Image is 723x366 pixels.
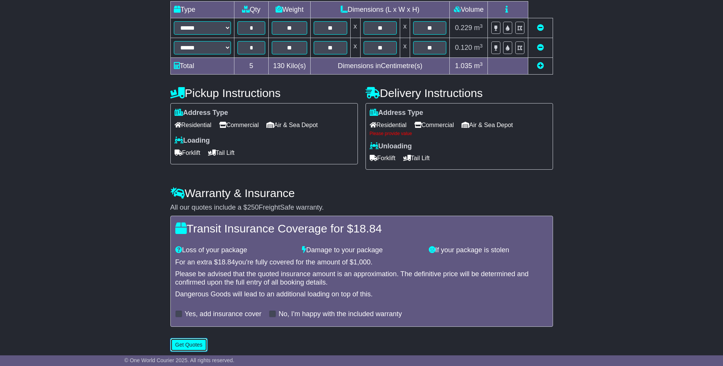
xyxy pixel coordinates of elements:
[353,222,382,235] span: 18.84
[298,246,425,255] div: Damage to your package
[455,44,472,51] span: 0.120
[185,310,261,318] label: Yes, add insurance cover
[170,204,553,212] div: All our quotes include a $ FreightSafe warranty.
[273,62,285,70] span: 130
[370,131,549,136] div: Please provide value
[175,137,210,145] label: Loading
[175,109,228,117] label: Address Type
[175,258,548,267] div: For an extra $ you're fully covered for the amount of $ .
[353,258,370,266] span: 1,000
[266,119,318,131] span: Air & Sea Depot
[279,310,402,318] label: No, I'm happy with the included warranty
[370,152,396,164] span: Forklift
[350,18,360,38] td: x
[474,24,483,32] span: m
[455,62,472,70] span: 1.035
[400,38,410,58] td: x
[175,119,212,131] span: Residential
[414,119,454,131] span: Commercial
[462,119,513,131] span: Air & Sea Depot
[425,246,552,255] div: If your package is stolen
[370,119,407,131] span: Residential
[311,58,450,75] td: Dimensions in Centimetre(s)
[170,58,234,75] td: Total
[537,44,544,51] a: Remove this item
[455,24,472,32] span: 0.229
[370,142,412,151] label: Unloading
[474,62,483,70] span: m
[234,2,269,18] td: Qty
[366,87,553,99] h4: Delivery Instructions
[269,58,311,75] td: Kilo(s)
[175,270,548,286] div: Please be advised that the quoted insurance amount is an approximation. The definitive price will...
[400,18,410,38] td: x
[170,187,553,199] h4: Warranty & Insurance
[175,290,548,299] div: Dangerous Goods will lead to an additional loading on top of this.
[218,258,235,266] span: 18.84
[480,23,483,29] sup: 3
[219,119,259,131] span: Commercial
[311,2,450,18] td: Dimensions (L x W x H)
[350,38,360,58] td: x
[370,109,423,117] label: Address Type
[170,338,208,352] button: Get Quotes
[208,147,235,159] span: Tail Lift
[175,147,200,159] span: Forklift
[474,44,483,51] span: m
[170,2,234,18] td: Type
[234,58,269,75] td: 5
[124,357,234,363] span: © One World Courier 2025. All rights reserved.
[537,24,544,32] a: Remove this item
[175,222,548,235] h4: Transit Insurance Coverage for $
[450,2,488,18] td: Volume
[172,246,298,255] div: Loss of your package
[403,152,430,164] span: Tail Lift
[480,61,483,67] sup: 3
[247,204,259,211] span: 250
[269,2,311,18] td: Weight
[480,43,483,49] sup: 3
[537,62,544,70] a: Add new item
[170,87,358,99] h4: Pickup Instructions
